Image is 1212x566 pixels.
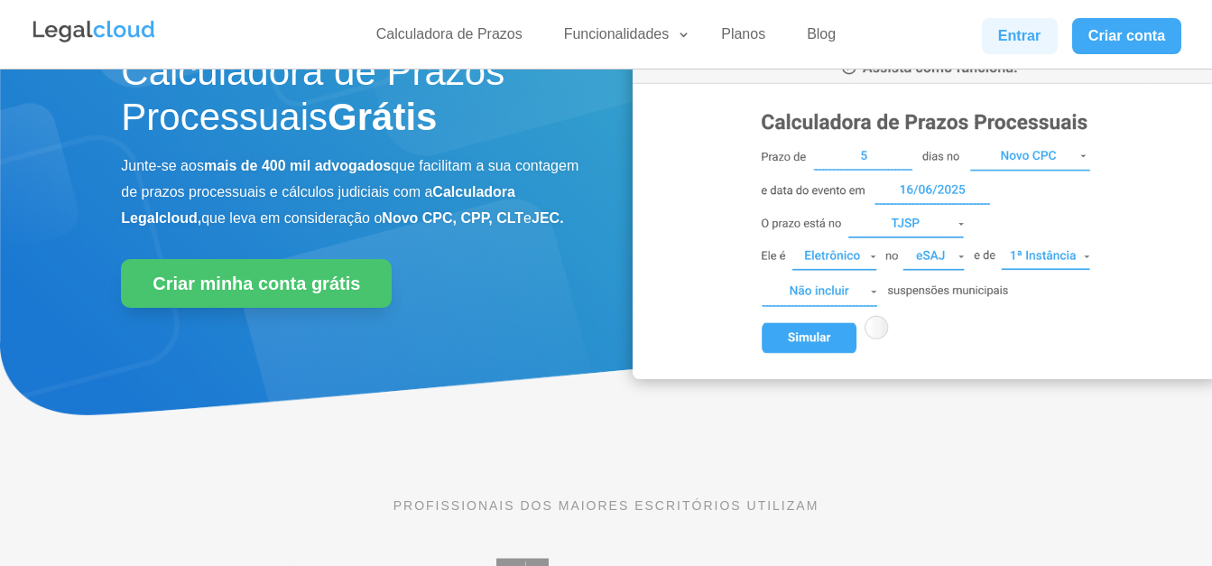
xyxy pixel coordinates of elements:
[365,25,533,51] a: Calculadora de Prazos
[31,18,157,45] img: Legalcloud Logo
[121,50,579,150] h1: Calculadora de Prazos Processuais
[31,32,157,48] a: Logo da Legalcloud
[328,96,437,138] strong: Grátis
[204,158,391,173] b: mais de 400 mil advogados
[982,18,1058,54] a: Entrar
[1072,18,1182,54] a: Criar conta
[382,210,523,226] b: Novo CPC, CPP, CLT
[121,184,515,226] b: Calculadora Legalcloud,
[121,153,579,231] p: Junte-se aos que facilitam a sua contagem de prazos processuais e cálculos judiciais com a que le...
[553,25,691,51] a: Funcionalidades
[710,25,776,51] a: Planos
[796,25,847,51] a: Blog
[121,496,1090,515] p: PROFISSIONAIS DOS MAIORES ESCRITÓRIOS UTILIZAM
[532,210,564,226] b: JEC.
[121,259,392,308] a: Criar minha conta grátis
